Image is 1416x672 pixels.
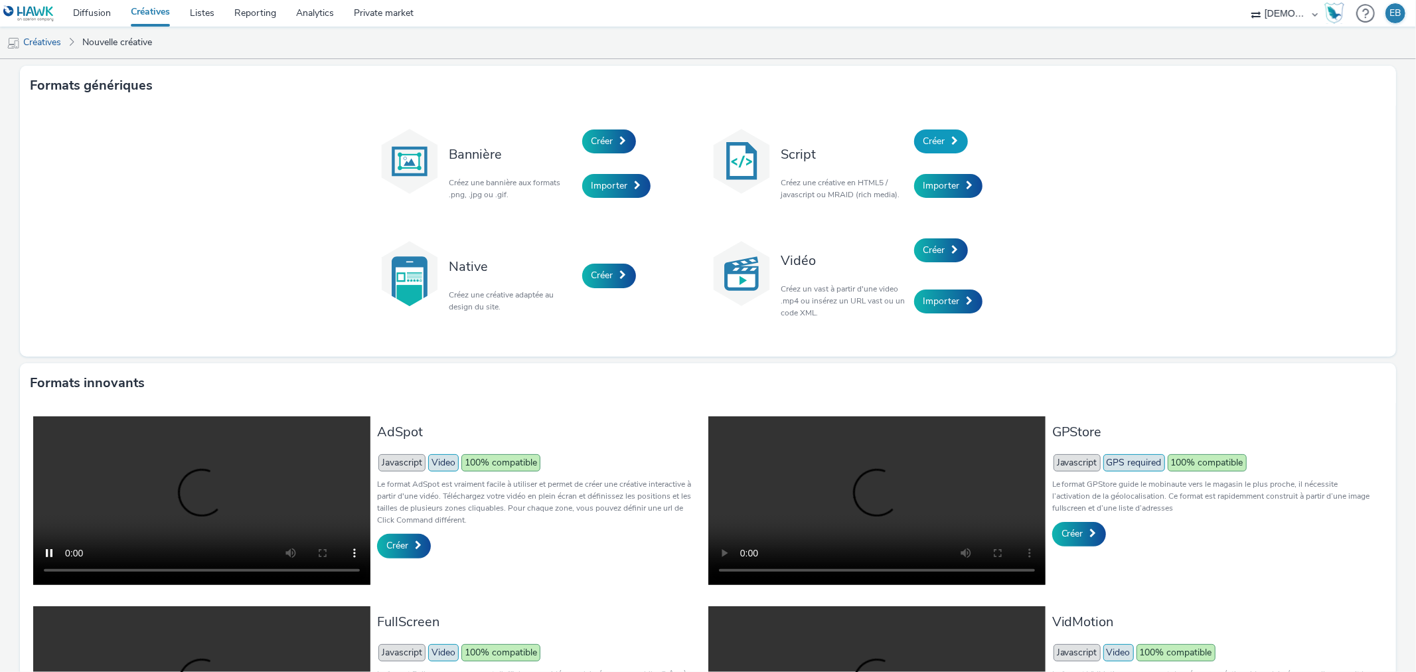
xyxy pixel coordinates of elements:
[1052,478,1376,514] p: Le format GPStore guide le mobinaute vers le magasin le plus proche, il nécessite l’activation de...
[428,454,459,471] span: Video
[76,27,159,58] a: Nouvelle créative
[582,264,636,288] a: Créer
[781,252,907,270] h3: Vidéo
[781,177,907,201] p: Créez une créative en HTML5 / javascript ou MRAID (rich media).
[708,240,775,307] img: video.svg
[591,269,613,282] span: Créer
[449,289,576,313] p: Créez une créative adaptée au design du site.
[428,644,459,661] span: Video
[923,179,960,192] span: Importer
[1054,644,1101,661] span: Javascript
[923,135,945,147] span: Créer
[378,454,426,471] span: Javascript
[923,244,945,256] span: Créer
[449,177,576,201] p: Créez une bannière aux formats .png, .jpg ou .gif.
[914,238,968,262] a: Créer
[781,283,907,319] p: Créez un vast à partir d'une video .mp4 ou insérez un URL vast ou un code XML.
[376,240,443,307] img: native.svg
[376,128,443,195] img: banner.svg
[1324,3,1344,24] img: Hawk Academy
[1168,454,1247,471] span: 100% compatible
[377,423,701,441] h3: AdSpot
[449,258,576,276] h3: Native
[377,613,701,631] h3: FullScreen
[461,454,540,471] span: 100% compatible
[914,174,983,198] a: Importer
[1052,522,1106,546] a: Créer
[582,129,636,153] a: Créer
[7,37,20,50] img: mobile
[1054,454,1101,471] span: Javascript
[386,539,408,552] span: Créer
[914,290,983,313] a: Importer
[1103,644,1134,661] span: Video
[1062,527,1083,540] span: Créer
[377,478,701,526] p: Le format AdSpot est vraiment facile à utiliser et permet de créer une créative interactive à par...
[923,295,960,307] span: Importer
[1137,644,1216,661] span: 100% compatible
[914,129,968,153] a: Créer
[1052,613,1376,631] h3: VidMotion
[449,145,576,163] h3: Bannière
[781,145,907,163] h3: Script
[461,644,540,661] span: 100% compatible
[1103,454,1165,471] span: GPS required
[582,174,651,198] a: Importer
[377,534,431,558] a: Créer
[591,179,628,192] span: Importer
[30,76,153,96] h3: Formats génériques
[591,135,613,147] span: Créer
[1052,423,1376,441] h3: GPStore
[1390,3,1401,23] div: EB
[30,373,145,393] h3: Formats innovants
[3,5,54,22] img: undefined Logo
[378,644,426,661] span: Javascript
[1324,3,1350,24] a: Hawk Academy
[708,128,775,195] img: code.svg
